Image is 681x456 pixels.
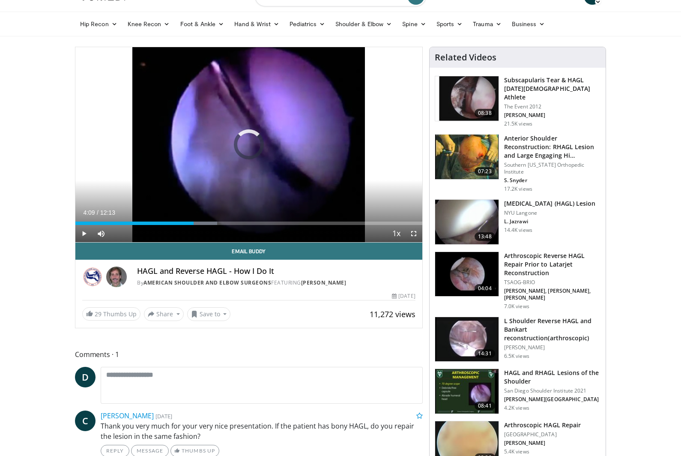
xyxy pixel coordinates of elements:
a: Spine [397,15,431,33]
h4: HAGL and Reverse HAGL - How I Do It [137,267,415,276]
a: Shoulder & Elbow [330,15,397,33]
a: [PERSON_NAME] [101,411,154,420]
a: 14:31 L Shoulder Reverse HAGL and Bankart reconstruction(arthroscopic) [PERSON_NAME] 6.5K views [435,317,600,362]
h3: L Shoulder Reverse HAGL and Bankart reconstruction(arthroscopic) [504,317,600,342]
img: Avatar [106,267,127,287]
p: [PERSON_NAME][GEOGRAPHIC_DATA] [504,396,600,403]
p: [PERSON_NAME], [PERSON_NAME], [PERSON_NAME] [504,288,600,301]
a: 13:48 [MEDICAL_DATA] (HAGL) Lesion NYU Langone L. Jazrawi 14.4K views [435,199,600,245]
a: Business [507,15,550,33]
p: [PERSON_NAME] [504,440,581,447]
img: eolv1L8ZdYrFVOcH4xMDoxOjBrO-I4W8.150x105_q85_crop-smart_upscale.jpg [435,135,499,179]
img: 2a451777-8de0-424c-a957-c9d56c67cf0c.150x105_q85_crop-smart_upscale.jpg [435,369,499,414]
div: By FEATURING [137,279,415,287]
p: TSAOG-BRIO [504,279,600,286]
img: 318915_0003_1.png.150x105_q85_crop-smart_upscale.jpg [435,200,499,244]
p: 4.2K views [504,405,529,411]
p: 17.2K views [504,186,532,192]
a: American Shoulder and Elbow Surgeons [143,279,271,286]
img: O0cEsGv5RdudyPNn4xMDoxOjBzMTt2bJ.150x105_q85_crop-smart_upscale.jpg [435,252,499,297]
img: 317734_0000_1.png.150x105_q85_crop-smart_upscale.jpg [435,317,499,362]
a: [PERSON_NAME] [301,279,346,286]
div: [DATE] [392,292,415,300]
a: Sports [431,15,468,33]
button: Mute [93,225,110,242]
h3: Subscapularis Tear & HAGL [DATE][DEMOGRAPHIC_DATA] Athlete [504,76,600,102]
p: 5.4K views [504,448,529,455]
span: 11,272 views [370,309,415,319]
p: 6.5K views [504,353,529,360]
p: Southern [US_STATE] Orthopedic Institute [504,162,600,175]
p: S. Snyder [504,177,600,184]
button: Save to [187,307,231,321]
span: 08:41 [475,402,495,410]
img: American Shoulder and Elbow Surgeons [82,267,103,287]
p: 7.0K views [504,303,529,310]
h3: [MEDICAL_DATA] (HAGL) Lesion [504,199,596,208]
img: 5SPjETdNCPS-ZANX4xMDoxOjB1O8AjAz_2.150x105_q85_crop-smart_upscale.jpg [435,76,499,121]
button: Playback Rate [388,225,405,242]
p: Thank you very much for your very nice presentation. If the patient has bony HAGL, do you repair ... [101,421,423,441]
p: [GEOGRAPHIC_DATA] [504,431,581,438]
span: 29 [95,310,102,318]
a: 04:04 Arthroscopic Reverse HAGL Repair Prior to Latarjet Reconstruction TSAOG-BRIO [PERSON_NAME],... [435,252,600,310]
a: C [75,411,96,431]
button: Share [144,307,184,321]
button: Fullscreen [405,225,422,242]
a: 29 Thumbs Up [82,307,140,321]
a: Trauma [468,15,507,33]
span: 14:31 [475,349,495,358]
span: 07:23 [475,167,495,176]
a: 08:38 Subscapularis Tear & HAGL [DATE][DEMOGRAPHIC_DATA] Athlete The Event 2012 [PERSON_NAME] 21.... [435,76,600,127]
a: D [75,367,96,387]
a: Knee Recon [122,15,175,33]
p: The Event 2012 [504,103,600,110]
p: 21.5K views [504,120,532,127]
h3: Arthroscopic Reverse HAGL Repair Prior to Latarjet Reconstruction [504,252,600,277]
p: [PERSON_NAME] [504,344,600,351]
span: 08:38 [475,109,495,117]
a: 07:23 Anterior Shoulder Reconstruction: RHAGL Lesion and Large Engaging Hi… Southern [US_STATE] O... [435,134,600,192]
h3: Anterior Shoulder Reconstruction: RHAGL Lesion and Large Engaging Hi… [504,134,600,160]
span: / [97,209,99,216]
small: [DATE] [155,412,172,420]
p: L. Jazrawi [504,218,596,225]
p: San Diego Shoulder Institute 2021 [504,387,600,394]
span: 4:09 [83,209,95,216]
p: [PERSON_NAME] [504,112,600,119]
p: 14.4K views [504,227,532,234]
span: 13:48 [475,232,495,241]
h3: HAGL and RHAGL Lesions of the Shoulder [504,369,600,386]
video-js: Video Player [75,47,422,243]
a: Foot & Ankle [175,15,230,33]
h4: Related Videos [435,52,496,63]
h3: Arthroscopic HAGL Repair [504,421,581,429]
a: Email Buddy [75,243,422,260]
a: Hip Recon [75,15,122,33]
span: Comments 1 [75,349,423,360]
span: 04:04 [475,284,495,293]
p: NYU Langone [504,210,596,216]
button: Play [75,225,93,242]
div: Progress Bar [75,222,422,225]
a: 08:41 HAGL and RHAGL Lesions of the Shoulder San Diego Shoulder Institute 2021 [PERSON_NAME][GEOG... [435,369,600,414]
a: Pediatrics [284,15,330,33]
span: 12:13 [100,209,115,216]
a: Hand & Wrist [229,15,284,33]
